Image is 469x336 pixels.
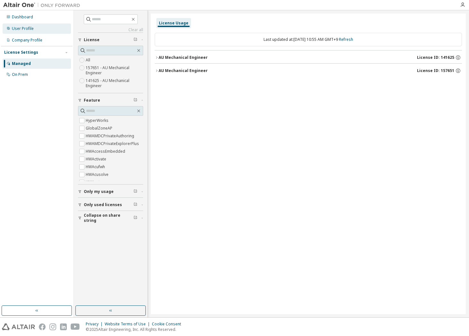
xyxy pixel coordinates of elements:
label: HWAcusolve [86,171,110,178]
span: License [84,37,100,42]
span: Clear filter [134,215,137,221]
span: Only my usage [84,189,114,194]
div: Dashboard [12,14,33,20]
button: AU Mechanical EngineerLicense ID: 141625 [155,50,462,65]
label: GlobalZoneAP [86,124,114,132]
div: Cookie Consent [152,322,185,327]
a: Clear all [78,27,143,32]
span: Only used licenses [84,202,122,207]
div: AU Mechanical Engineer [159,68,208,73]
label: HWAMDCPrivateAuthoring [86,132,135,140]
label: HWAccessEmbedded [86,148,126,155]
label: HWAMDCPrivateExplorerPlus [86,140,140,148]
div: AU Mechanical Engineer [159,55,208,60]
span: Clear filter [134,37,137,42]
span: Collapse on share string [84,213,134,223]
img: Altair One [3,2,83,8]
button: AU Mechanical EngineerLicense ID: 157651 [155,64,462,78]
p: © 2025 Altair Engineering, Inc. All Rights Reserved. [86,327,185,332]
div: On Prem [12,72,28,77]
label: All [86,56,91,64]
span: Clear filter [134,202,137,207]
label: HWAcutrace [86,178,109,186]
span: License ID: 141625 [417,55,454,60]
button: Only my usage [78,185,143,199]
label: 141625 - AU Mechanical Engineer [86,77,143,90]
button: Feature [78,93,143,107]
div: User Profile [12,26,34,31]
button: Collapse on share string [78,211,143,225]
div: License Usage [159,21,188,26]
img: linkedin.svg [60,323,67,330]
button: Only used licenses [78,198,143,212]
label: 157651 - AU Mechanical Engineer [86,64,143,77]
div: Last updated at: [DATE] 10:55 AM GMT+9 [155,33,462,46]
span: Clear filter [134,98,137,103]
a: Refresh [339,37,353,42]
img: instagram.svg [49,323,56,330]
img: youtube.svg [71,323,80,330]
span: Clear filter [134,189,137,194]
span: License ID: 157651 [417,68,454,73]
span: Feature [84,98,100,103]
div: Company Profile [12,38,42,43]
img: facebook.svg [39,323,46,330]
label: HWAcufwh [86,163,106,171]
div: License Settings [4,50,38,55]
label: HWActivate [86,155,108,163]
img: altair_logo.svg [2,323,35,330]
button: License [78,33,143,47]
div: Privacy [86,322,105,327]
div: Managed [12,61,31,66]
label: HyperWorks [86,117,110,124]
div: Website Terms of Use [105,322,152,327]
